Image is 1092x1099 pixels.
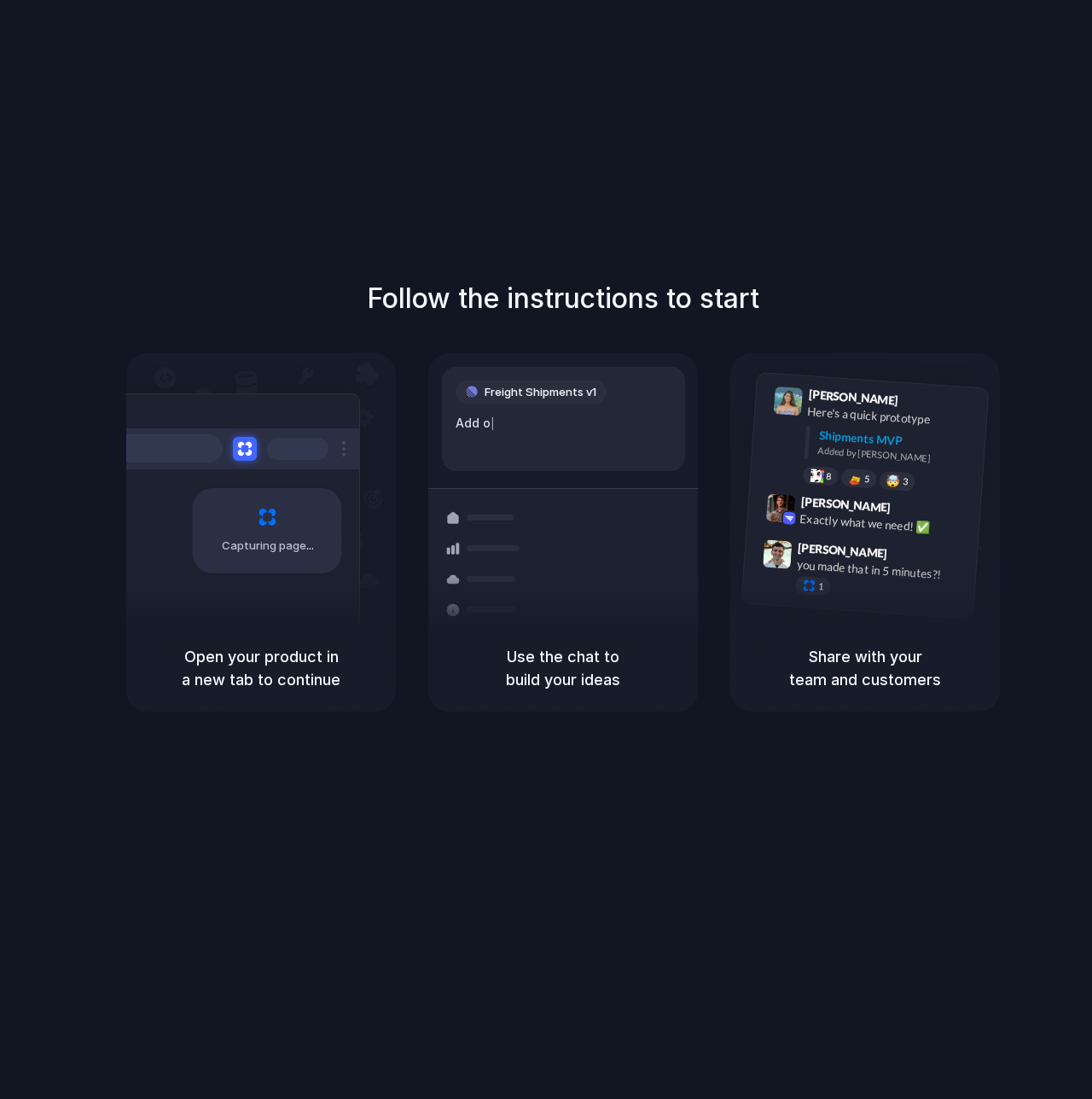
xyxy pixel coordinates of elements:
[147,645,375,691] h5: Open your product in a new tab to continue
[903,476,909,486] span: 3
[808,385,898,410] span: [PERSON_NAME]
[818,581,824,590] span: 1
[800,491,891,516] span: [PERSON_NAME]
[796,555,967,584] div: you made that in 5 minutes?!
[449,645,677,691] h5: Use the chat to build your ideas
[903,392,938,413] span: 9:41 AM
[798,538,888,562] span: [PERSON_NAME]
[485,384,596,401] span: Freight Shipments v1
[367,278,759,319] h1: Follow the instructions to start
[807,402,978,431] div: Here's a quick prototype
[491,416,495,430] span: |
[456,414,671,433] div: Add o
[817,443,974,468] div: Added by [PERSON_NAME]
[864,474,870,483] span: 5
[799,509,970,538] div: Exactly what we need! ✅
[892,546,927,567] span: 9:47 AM
[896,500,931,520] span: 9:42 AM
[751,645,979,691] h5: Share with your team and customers
[886,474,901,487] div: 🤯
[222,538,317,555] span: Capturing page
[818,426,976,454] div: Shipments MVP
[826,471,832,480] span: 8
